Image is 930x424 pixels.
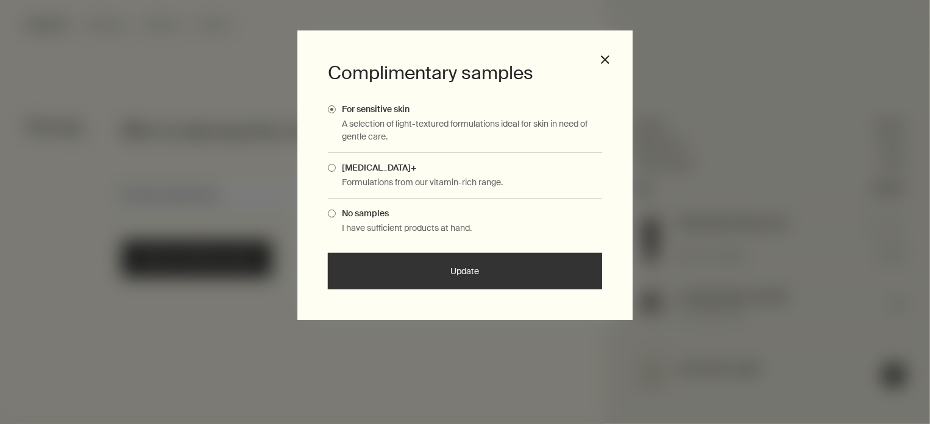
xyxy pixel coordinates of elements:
p: A selection of light-textured formulations ideal for skin in need of gentle care. [342,118,602,143]
p: Formulations from our vitamin-rich range. [342,176,602,189]
h3: Complimentary samples [328,61,602,85]
button: close [600,54,611,65]
span: For sensitive skin [336,104,410,115]
span: [MEDICAL_DATA]+ [336,162,416,173]
p: I have sufficient products at hand. [342,222,602,235]
span: No samples [336,208,389,219]
button: Update [328,253,602,289]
